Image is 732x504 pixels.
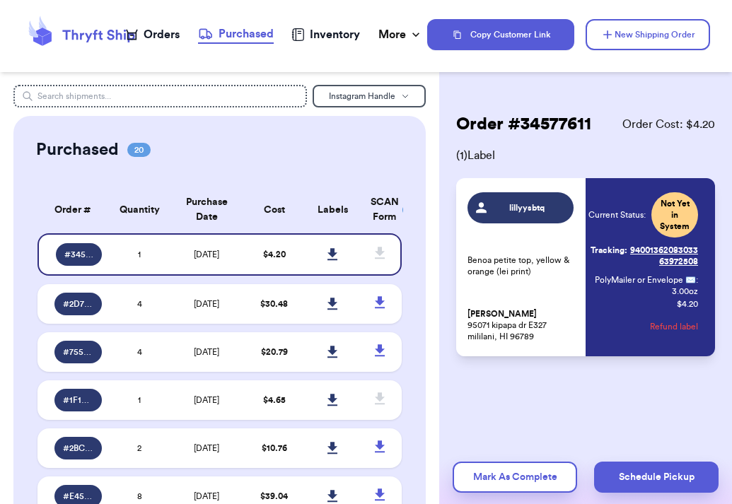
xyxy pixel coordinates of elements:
span: [PERSON_NAME] [467,309,537,320]
span: PolyMailer or Envelope ✉️ [595,276,696,284]
span: # 7559B37E [63,346,93,358]
span: 4 [137,300,142,308]
a: Orders [126,26,180,43]
span: : [696,274,698,286]
span: 3.00 oz [672,286,698,297]
span: Order Cost: $ 4.20 [622,116,715,133]
h2: Order # 34577611 [456,113,591,136]
th: Order # [37,187,110,233]
span: $ 20.79 [261,348,288,356]
span: [DATE] [194,300,219,308]
span: 1 [138,396,141,404]
h2: Purchased [36,139,119,161]
span: 8 [137,492,142,500]
span: lillyysbtq [494,202,561,213]
th: Cost [245,187,304,233]
span: # 1F1B221E [63,394,93,406]
span: Instagram Handle [329,92,395,100]
button: Refund label [650,311,698,342]
span: # 2BC8C836 [63,443,93,454]
span: 4 [137,348,142,356]
div: SCAN Form [371,195,385,225]
span: $ 39.04 [260,492,288,500]
span: $ 4.20 [263,250,286,259]
button: Instagram Handle [313,85,426,107]
button: Schedule Pickup [594,462,719,493]
th: Purchase Date [168,187,245,233]
th: Quantity [110,187,169,233]
th: Labels [303,187,362,233]
span: $ 10.76 [262,444,287,452]
span: [DATE] [194,396,219,404]
span: 2 [137,444,141,452]
a: Tracking:9400136208303363972508 [588,239,698,273]
span: 20 [127,143,151,157]
p: 95071 kipapa dr E327 mililani, HI 96789 [467,308,577,342]
input: Search shipments... [13,85,308,107]
span: # 2D75F0A8 [63,298,93,310]
div: More [378,26,423,43]
span: Not Yet in System [660,198,690,232]
span: $ 4.65 [263,396,286,404]
span: $ 30.48 [260,300,288,308]
p: $ 4.20 [677,298,698,310]
div: Purchased [198,25,274,42]
span: # E45F73A6 [63,491,93,502]
span: ( 1 ) Label [456,147,715,164]
span: # 34577611 [64,249,93,260]
span: Current Status: [588,209,646,221]
p: Benoa petite top, yellow & orange (lei print) [467,254,577,277]
button: Mark As Complete [453,462,577,493]
span: 1 [138,250,141,259]
span: [DATE] [194,348,219,356]
span: [DATE] [194,444,219,452]
span: [DATE] [194,250,219,259]
span: [DATE] [194,492,219,500]
button: Copy Customer Link [427,19,574,50]
a: Inventory [291,26,360,43]
button: New Shipping Order [586,19,710,50]
span: Tracking: [591,245,627,256]
a: Purchased [198,25,274,44]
